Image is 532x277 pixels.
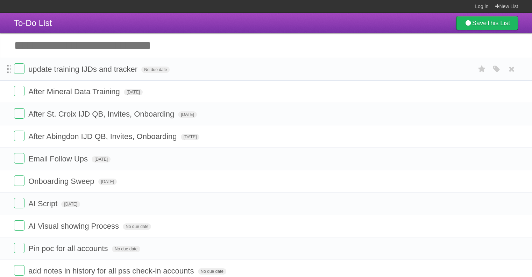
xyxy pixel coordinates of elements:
span: AI Visual showing Process [28,222,121,230]
span: To-Do List [14,18,52,28]
span: No due date [112,246,140,252]
span: AI Script [28,199,59,208]
label: Done [14,131,24,141]
span: No due date [141,67,170,73]
span: update training IJDs and tracker [28,65,139,74]
span: [DATE] [178,111,197,118]
label: Done [14,108,24,119]
span: [DATE] [92,156,111,162]
label: Star task [475,63,489,75]
span: [DATE] [181,134,200,140]
span: [DATE] [61,201,80,207]
label: Done [14,220,24,231]
a: SaveThis List [456,16,518,30]
label: Done [14,198,24,208]
span: [DATE] [98,179,117,185]
b: This List [487,20,510,27]
span: [DATE] [124,89,143,95]
span: No due date [123,223,151,230]
label: Done [14,153,24,164]
label: Done [14,243,24,253]
label: Done [14,265,24,276]
span: Onboarding Sweep [28,177,96,186]
span: After St. Croix IJD QB, Invites, Onboarding [28,110,176,118]
label: Done [14,175,24,186]
span: Email Follow Ups [28,154,90,163]
span: After Mineral Data Training [28,87,122,96]
label: Done [14,63,24,74]
span: add notes in history for all pss check-in accounts [28,266,196,275]
span: Pin poc for all accounts [28,244,109,253]
span: No due date [198,268,226,275]
label: Done [14,86,24,96]
span: After Abingdon IJD QB, Invites, Onboarding [28,132,178,141]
